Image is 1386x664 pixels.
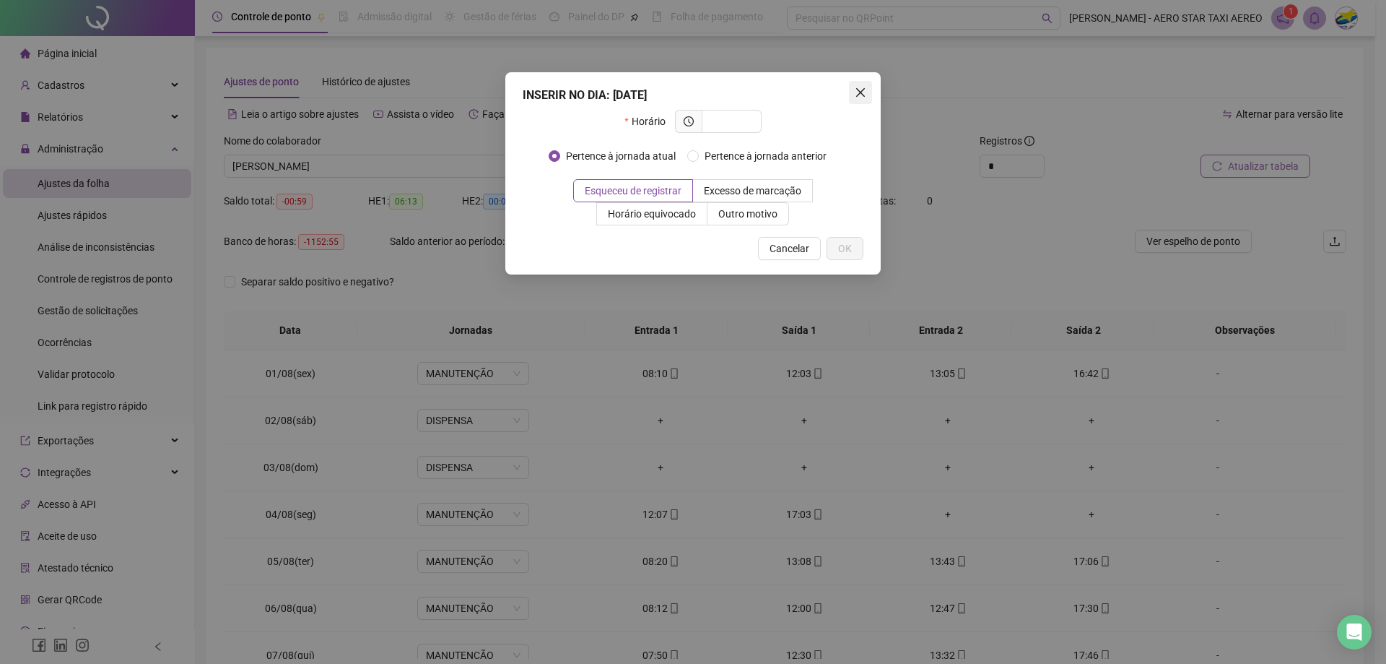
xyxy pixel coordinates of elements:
span: close [855,87,866,98]
span: clock-circle [684,116,694,126]
span: Cancelar [770,241,809,256]
label: Horário [624,110,674,133]
span: Pertence à jornada anterior [699,148,832,164]
div: Open Intercom Messenger [1337,615,1372,650]
span: Excesso de marcação [704,185,801,197]
div: INSERIR NO DIA : [DATE] [523,87,863,104]
span: Horário equivocado [608,208,696,220]
button: OK [827,237,863,260]
button: Cancelar [758,237,821,260]
button: Close [849,81,872,104]
span: Pertence à jornada atual [560,148,681,164]
span: Esqueceu de registrar [585,185,681,197]
span: Outro motivo [718,208,777,220]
